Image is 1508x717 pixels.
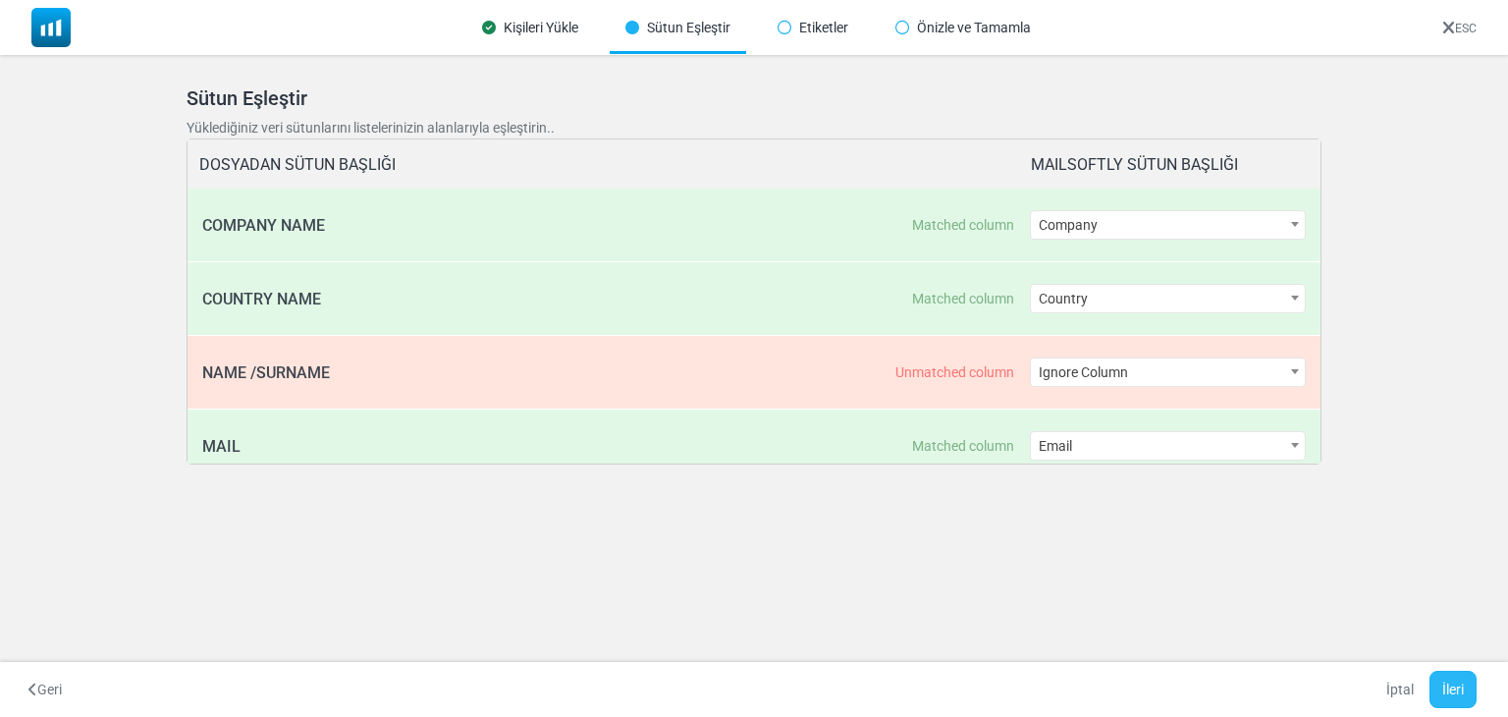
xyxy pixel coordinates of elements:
div: MAILSOFTLY SÜTUN BAŞLIĞI [1031,139,1308,189]
div: This column is automatically paired with a colon. If you do not change the match, the information... [912,291,1014,306]
span: Country [1031,285,1305,312]
span: Company [1031,211,1305,239]
span: Email [1030,431,1306,461]
div: NAME /SURNAME [202,336,1029,409]
button: Geri [16,671,75,708]
div: COUNTRY NAME [202,262,1029,335]
img: mailsoftly_icon_blue_white.svg [31,8,71,47]
h5: Sütun Eşleştir [187,86,1320,110]
span: Company [1030,210,1306,240]
div: Sütun Eşleştir [610,2,746,54]
a: ESC [1442,22,1477,35]
span: Ignore Column [1030,358,1306,387]
span: Ignore Column [1031,358,1305,386]
div: Kişileri Yükle [466,2,594,54]
div: This column is automatically paired with a colon. If you do not change the match, the information... [912,217,1014,233]
p: Yüklediğiniz veri sütunlarını listelerinizin alanlarıyla eşleştirin.. [187,118,1320,138]
button: İleri [1429,671,1477,708]
div: COMPANY NAME [202,189,1029,261]
div: DOSYADAN SÜTUN BAŞLIĞI [199,139,1031,189]
a: İptal [1373,671,1427,708]
span: Email [1031,432,1305,460]
div: This column is automatically paired with a colon. If you do not change the match, the information... [912,438,1014,454]
div: MAIL [202,410,1029,482]
div: Önizle ve Tamamla [880,2,1047,54]
span: Country [1030,284,1306,313]
div: This column could not be matched during automatic matching. If you do not assign a column, this c... [895,364,1014,380]
div: Etiketler [762,2,864,54]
